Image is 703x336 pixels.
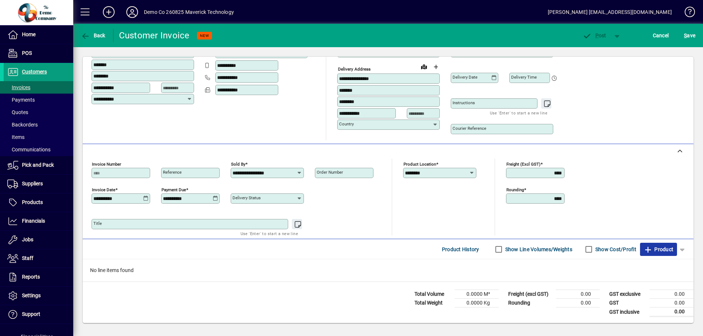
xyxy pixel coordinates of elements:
[606,299,650,307] td: GST
[161,187,186,192] mat-label: Payment due
[606,290,650,299] td: GST exclusive
[506,187,524,192] mat-label: Rounding
[644,243,673,255] span: Product
[7,97,35,103] span: Payments
[4,305,73,324] a: Support
[7,122,38,128] span: Backorders
[4,131,73,143] a: Items
[233,195,261,200] mat-label: Delivery status
[579,29,610,42] button: Post
[4,193,73,212] a: Products
[4,212,73,230] a: Financials
[317,170,343,175] mat-label: Order number
[684,33,687,38] span: S
[144,6,234,18] div: Demo Co 260825 Maverick Technology
[411,299,455,307] td: Total Weight
[22,311,40,317] span: Support
[505,290,556,299] td: Freight (excl GST)
[511,75,537,80] mat-label: Delivery time
[453,100,475,105] mat-label: Instructions
[684,30,695,41] span: ave
[120,5,144,19] button: Profile
[650,299,693,307] td: 0.00
[73,29,114,42] app-page-header-button: Back
[92,162,121,167] mat-label: Invoice number
[4,94,73,106] a: Payments
[4,287,73,305] a: Settings
[455,299,499,307] td: 0.0000 Kg
[163,170,182,175] mat-label: Reference
[4,231,73,249] a: Jobs
[439,243,482,256] button: Product History
[4,175,73,193] a: Suppliers
[506,162,540,167] mat-label: Freight (excl GST)
[556,290,600,299] td: 0.00
[606,307,650,317] td: GST inclusive
[81,33,105,38] span: Back
[651,29,671,42] button: Cancel
[22,218,45,224] span: Financials
[22,50,32,56] span: POS
[22,237,33,242] span: Jobs
[505,299,556,307] td: Rounding
[504,246,572,253] label: Show Line Volumes/Weights
[22,181,43,186] span: Suppliers
[640,243,677,256] button: Product
[490,109,547,117] mat-hint: Use 'Enter' to start a new line
[548,6,672,18] div: [PERSON_NAME] [EMAIL_ADDRESS][DOMAIN_NAME]
[430,61,442,73] button: Choose address
[7,147,51,152] span: Communications
[453,126,486,131] mat-label: Courier Reference
[595,33,599,38] span: P
[4,268,73,286] a: Reports
[4,44,73,63] a: POS
[403,162,436,167] mat-label: Product location
[22,274,40,280] span: Reports
[93,221,102,226] mat-label: Title
[83,259,693,282] div: No line items found
[411,290,455,299] td: Total Volume
[231,162,245,167] mat-label: Sold by
[455,290,499,299] td: 0.0000 M³
[22,255,33,261] span: Staff
[594,246,636,253] label: Show Cost/Profit
[22,199,43,205] span: Products
[200,33,209,38] span: NEW
[682,29,697,42] button: Save
[418,61,430,72] a: View on map
[442,243,479,255] span: Product History
[4,106,73,118] a: Quotes
[453,75,477,80] mat-label: Delivery date
[22,162,54,168] span: Pick and Pack
[339,121,354,127] mat-label: Country
[679,1,694,25] a: Knowledge Base
[92,187,115,192] mat-label: Invoice date
[97,5,120,19] button: Add
[22,69,47,75] span: Customers
[22,292,41,298] span: Settings
[583,33,606,38] span: ost
[556,299,600,307] td: 0.00
[4,81,73,94] a: Invoices
[4,156,73,174] a: Pick and Pack
[79,29,107,42] button: Back
[650,307,693,317] td: 0.00
[7,109,28,115] span: Quotes
[7,84,30,90] span: Invoices
[119,30,190,41] div: Customer Invoice
[22,31,36,37] span: Home
[650,290,693,299] td: 0.00
[4,118,73,131] a: Backorders
[4,143,73,156] a: Communications
[4,26,73,44] a: Home
[7,134,25,140] span: Items
[653,30,669,41] span: Cancel
[241,229,298,238] mat-hint: Use 'Enter' to start a new line
[4,249,73,268] a: Staff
